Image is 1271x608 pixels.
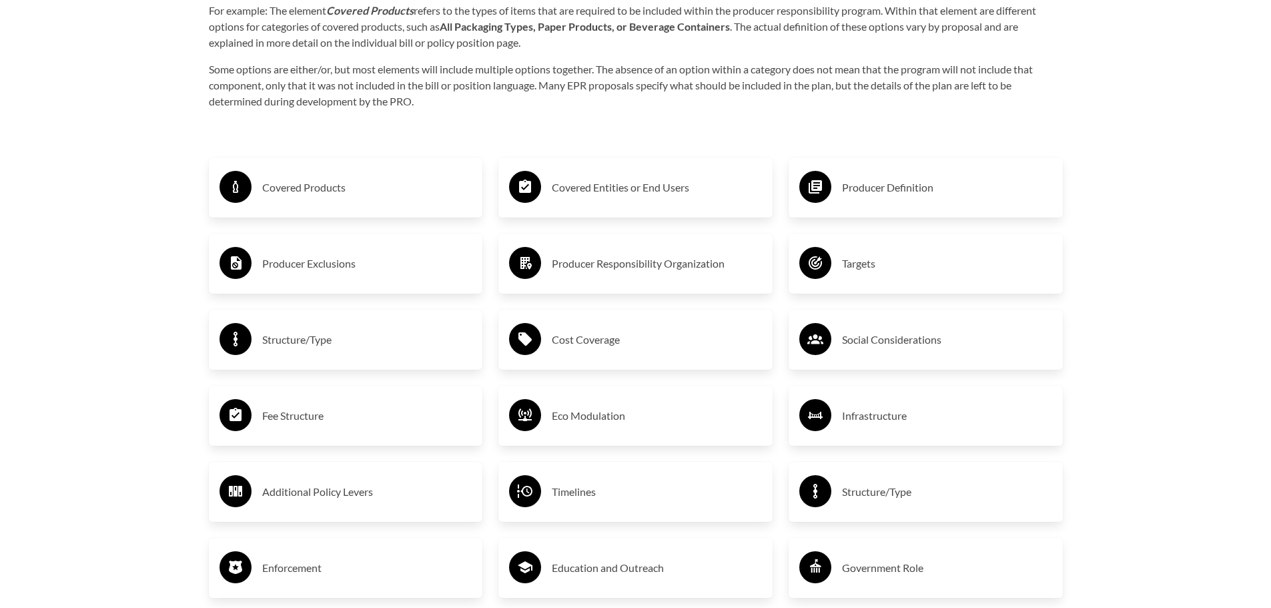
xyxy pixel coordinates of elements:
h3: Cost Coverage [552,329,762,350]
h3: Producer Responsibility Organization [552,253,762,274]
h3: Education and Outreach [552,557,762,579]
h3: Producer Definition [842,177,1052,198]
h3: Covered Products [262,177,472,198]
h3: Social Considerations [842,329,1052,350]
h3: Eco Modulation [552,405,762,426]
strong: Covered Products [326,4,414,17]
h3: Government Role [842,557,1052,579]
h3: Timelines [552,481,762,503]
h3: Enforcement [262,557,472,579]
h3: Additional Policy Levers [262,481,472,503]
h3: Fee Structure [262,405,472,426]
h3: Structure/Type [842,481,1052,503]
h3: Covered Entities or End Users [552,177,762,198]
p: For example: The element refers to the types of items that are required to be included within the... [209,3,1063,51]
h3: Structure/Type [262,329,472,350]
p: Some options are either/or, but most elements will include multiple options together. The absence... [209,61,1063,109]
h3: Producer Exclusions [262,253,472,274]
strong: All Packaging Types, Paper Products, or Beverage Containers [440,20,730,33]
h3: Infrastructure [842,405,1052,426]
h3: Targets [842,253,1052,274]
